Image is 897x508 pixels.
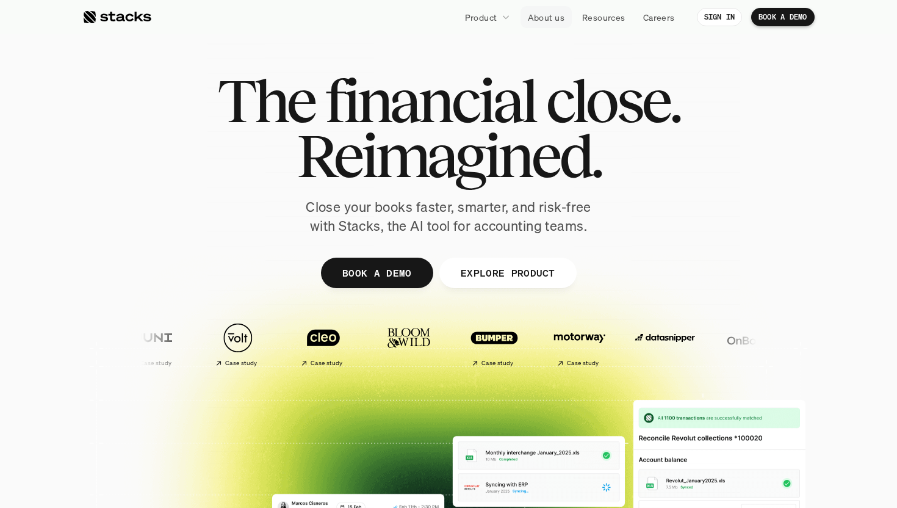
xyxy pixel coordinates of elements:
a: Careers [636,6,682,28]
p: BOOK A DEMO [758,13,807,21]
h2: Case study [225,360,258,367]
p: BOOK A DEMO [342,264,412,281]
p: SIGN IN [704,13,735,21]
p: EXPLORE PRODUCT [460,264,555,281]
h2: Case study [140,360,172,367]
a: BOOK A DEMO [751,8,815,26]
p: Close your books faster, smarter, and risk-free with Stacks, the AI tool for accounting teams. [296,198,601,236]
p: Resources [582,11,625,24]
h2: Case study [567,360,599,367]
h2: Case study [311,360,343,367]
a: SIGN IN [697,8,743,26]
span: The [217,73,314,128]
p: About us [528,11,564,24]
a: Case study [113,316,192,372]
span: financial [325,73,535,128]
a: Resources [575,6,633,28]
a: EXPLORE PRODUCT [439,258,576,288]
a: Privacy Policy [144,283,198,291]
a: Case study [540,316,619,372]
a: Case study [284,316,363,372]
p: Careers [643,11,675,24]
a: Case study [455,316,534,372]
h2: Case study [481,360,514,367]
span: close. [546,73,680,128]
a: BOOK A DEMO [321,258,433,288]
a: About us [521,6,572,28]
span: Reimagined. [297,128,601,183]
a: Case study [198,316,278,372]
p: Product [465,11,497,24]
